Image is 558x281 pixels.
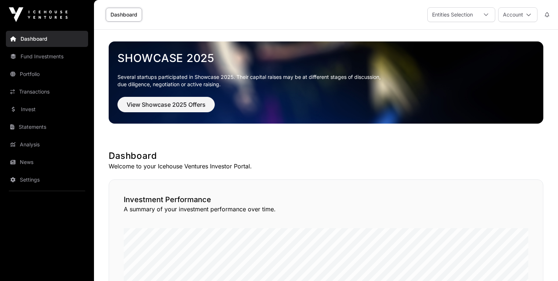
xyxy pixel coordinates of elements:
[6,136,88,153] a: Analysis
[521,246,558,281] iframe: Chat Widget
[428,8,477,22] div: Entities Selection
[109,41,543,124] img: Showcase 2025
[6,31,88,47] a: Dashboard
[106,8,142,22] a: Dashboard
[117,97,215,112] button: View Showcase 2025 Offers
[6,101,88,117] a: Invest
[9,7,68,22] img: Icehouse Ventures Logo
[117,73,535,88] p: Several startups participated in Showcase 2025. Their capital raises may be at different stages o...
[117,104,215,112] a: View Showcase 2025 Offers
[109,162,543,171] p: Welcome to your Icehouse Ventures Investor Portal.
[109,150,543,162] h1: Dashboard
[117,51,535,65] a: Showcase 2025
[124,194,528,205] h2: Investment Performance
[6,66,88,82] a: Portfolio
[498,7,537,22] button: Account
[6,154,88,170] a: News
[6,48,88,65] a: Fund Investments
[6,119,88,135] a: Statements
[127,100,206,109] span: View Showcase 2025 Offers
[124,205,528,214] p: A summary of your investment performance over time.
[6,172,88,188] a: Settings
[6,84,88,100] a: Transactions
